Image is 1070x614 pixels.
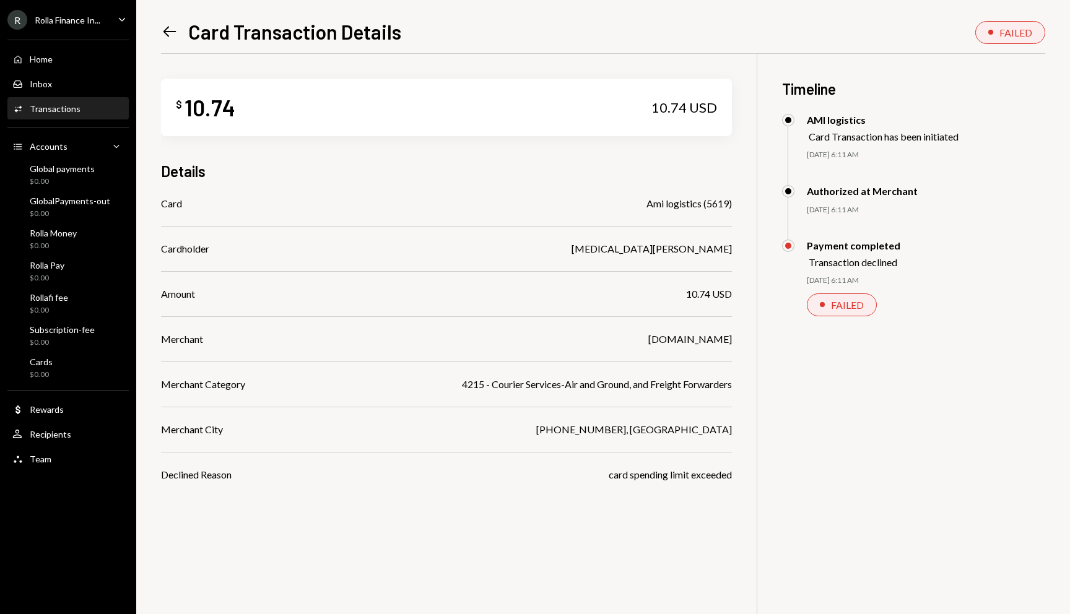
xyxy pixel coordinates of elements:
[7,398,129,420] a: Rewards
[609,467,732,482] div: card spending limit exceeded
[648,332,732,347] div: [DOMAIN_NAME]
[809,131,959,142] div: Card Transaction has been initiated
[30,404,64,415] div: Rewards
[161,161,206,181] h3: Details
[30,273,64,283] div: $0.00
[572,241,732,256] div: [MEDICAL_DATA][PERSON_NAME]
[7,423,129,445] a: Recipients
[7,135,129,157] a: Accounts
[7,10,27,30] div: R
[536,422,732,437] div: [PHONE_NUMBER], [GEOGRAPHIC_DATA]
[30,454,51,464] div: Team
[7,288,129,318] a: Rollafi fee$0.00
[651,99,717,116] div: 10.74 USD
[30,228,77,238] div: Rolla Money
[30,241,77,251] div: $0.00
[161,422,223,437] div: Merchant City
[7,448,129,470] a: Team
[807,275,1045,286] div: [DATE] 6:11 AM
[7,72,129,95] a: Inbox
[161,241,209,256] div: Cardholder
[807,185,918,197] div: Authorized at Merchant
[686,287,732,301] div: 10.74 USD
[188,19,401,44] h1: Card Transaction Details
[30,163,95,174] div: Global payments
[7,256,129,286] a: Rolla Pay$0.00
[176,98,182,111] div: $
[7,321,129,350] a: Subscription-fee$0.00
[161,196,182,211] div: Card
[35,15,100,25] div: Rolla Finance In...
[7,97,129,119] a: Transactions
[30,54,53,64] div: Home
[30,324,95,335] div: Subscription-fee
[462,377,732,392] div: 4215 - Courier Services-Air and Ground, and Freight Forwarders
[807,205,1045,215] div: [DATE] 6:11 AM
[7,224,129,254] a: Rolla Money$0.00
[782,79,1045,99] h3: Timeline
[809,256,900,268] div: Transaction declined
[807,240,900,251] div: Payment completed
[30,141,67,152] div: Accounts
[646,196,732,211] div: Ami logistics (5619)
[30,292,68,303] div: Rollafi fee
[30,370,53,380] div: $0.00
[30,196,110,206] div: GlobalPayments-out
[30,79,52,89] div: Inbox
[30,429,71,439] div: Recipients
[999,27,1032,38] div: FAILED
[7,353,129,383] a: Cards$0.00
[161,287,195,301] div: Amount
[161,377,245,392] div: Merchant Category
[807,150,1045,160] div: [DATE] 6:11 AM
[30,337,95,348] div: $0.00
[807,114,959,126] div: AMI logistics
[30,357,53,367] div: Cards
[185,93,235,121] div: 10.74
[30,305,68,316] div: $0.00
[30,176,95,187] div: $0.00
[30,260,64,270] div: Rolla Pay
[7,160,129,189] a: Global payments$0.00
[831,299,864,311] div: FAILED
[161,467,232,482] div: Declined Reason
[7,48,129,70] a: Home
[161,332,203,347] div: Merchant
[30,209,110,219] div: $0.00
[30,103,80,114] div: Transactions
[7,192,129,222] a: GlobalPayments-out$0.00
